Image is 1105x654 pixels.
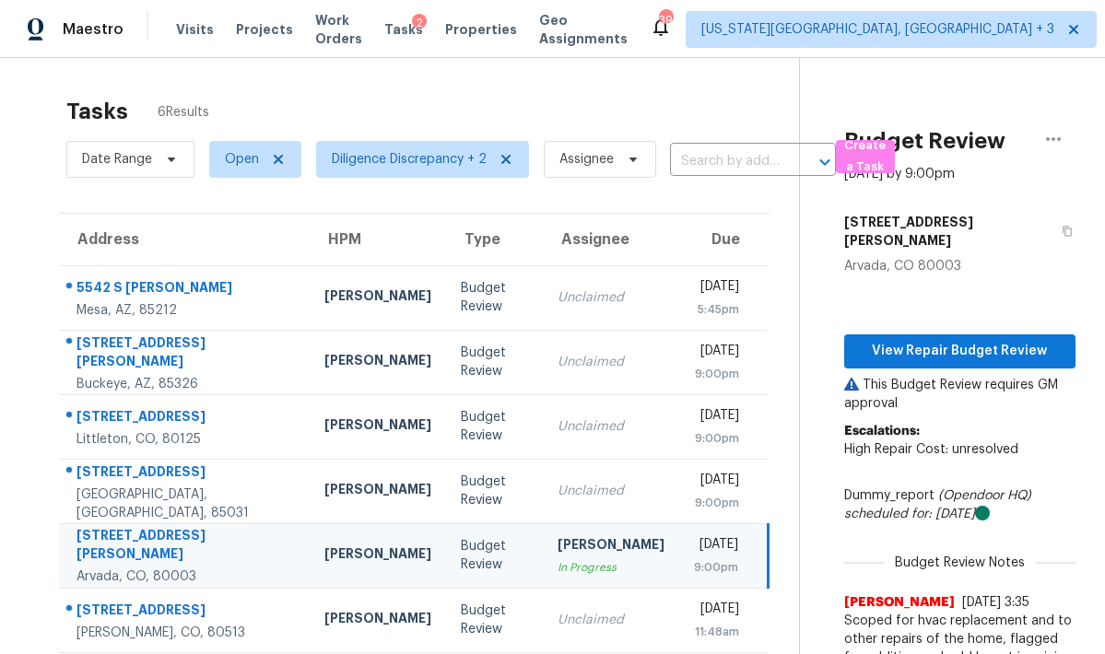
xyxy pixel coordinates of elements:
div: [PERSON_NAME] [324,609,431,632]
div: Budget Review [461,537,528,574]
div: [PERSON_NAME] [324,480,431,503]
span: Budget Review Notes [884,554,1036,572]
div: [STREET_ADDRESS][PERSON_NAME] [76,333,295,375]
span: Date Range [82,150,152,169]
span: High Repair Cost: unresolved [844,443,1018,456]
div: Unclaimed [558,482,664,500]
div: [PERSON_NAME] [324,286,431,309]
div: [STREET_ADDRESS] [76,601,295,624]
div: Budget Review [461,601,528,638]
div: 9:00pm [694,494,740,512]
div: Buckeye, AZ, 85326 [76,375,295,393]
div: 5542 S [PERSON_NAME] [76,278,295,301]
div: [STREET_ADDRESS][PERSON_NAME] [76,526,295,567]
th: HPM [310,214,446,265]
div: 5:45pm [694,300,740,319]
span: Tasks [384,23,423,36]
span: Diligence Discrepancy + 2 [332,150,487,169]
div: Unclaimed [558,353,664,371]
i: (Opendoor HQ) [938,489,1031,502]
div: [PERSON_NAME] [324,544,431,567]
div: In Progress [558,558,664,577]
span: [DATE] 3:35 [962,596,1029,609]
button: Create a Task [836,140,895,173]
span: Maestro [63,20,123,39]
div: Budget Review [461,473,528,509]
div: Unclaimed [558,611,664,629]
i: scheduled for: [DATE] [844,508,975,520]
button: View Repair Budget Review [844,334,1076,368]
h2: Budget Review [844,132,1005,150]
div: Budget Review [461,279,528,316]
h2: Tasks [66,102,128,121]
div: [DATE] by 9:00pm [844,165,955,183]
th: Assignee [543,214,679,265]
div: [GEOGRAPHIC_DATA], [GEOGRAPHIC_DATA], 85031 [76,485,295,522]
div: [DATE] [694,600,740,623]
div: [DATE] [694,406,740,429]
div: [PERSON_NAME] [324,351,431,374]
div: 9:00pm [694,429,740,448]
h5: [STREET_ADDRESS][PERSON_NAME] [844,213,1051,250]
div: Arvada, CO, 80003 [76,567,295,586]
input: Search by address [670,147,784,176]
div: [STREET_ADDRESS] [76,462,295,485]
div: 39 [659,11,672,29]
p: This Budget Review requires GM approval [844,376,1076,413]
div: Budget Review [461,408,528,445]
th: Due [679,214,769,265]
div: [PERSON_NAME], CO, 80513 [76,624,295,642]
span: Visits [176,20,214,39]
div: Arvada, CO 80003 [844,257,1076,275]
div: Littleton, CO, 80125 [76,430,295,449]
div: 2 [412,14,427,32]
div: 9:00pm [694,365,740,383]
div: 9:00pm [694,558,738,577]
div: 11:48am [694,623,740,641]
div: Unclaimed [558,288,664,307]
div: [DATE] [694,535,738,558]
b: Escalations: [844,425,920,438]
span: Geo Assignments [539,11,628,48]
span: Open [225,150,259,169]
span: Work Orders [315,11,362,48]
span: [PERSON_NAME] [844,593,955,612]
div: Mesa, AZ, 85212 [76,301,295,320]
span: Properties [445,20,517,39]
div: [STREET_ADDRESS] [76,407,295,430]
th: Type [446,214,543,265]
div: [DATE] [694,277,740,300]
span: Projects [236,20,293,39]
span: Create a Task [845,135,886,178]
div: Budget Review [461,344,528,380]
div: [PERSON_NAME] [324,415,431,438]
span: 6 Results [158,103,209,122]
span: View Repair Budget Review [859,340,1061,363]
button: Copy Address [1051,205,1076,257]
div: [DATE] [694,471,740,494]
div: [DATE] [694,342,740,365]
div: [PERSON_NAME] [558,535,664,558]
span: Assignee [559,150,614,169]
button: Open [812,149,838,175]
th: Address [59,214,310,265]
div: Dummy_report [844,486,1076,523]
div: Unclaimed [558,417,664,436]
span: [US_STATE][GEOGRAPHIC_DATA], [GEOGRAPHIC_DATA] + 3 [701,20,1054,39]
